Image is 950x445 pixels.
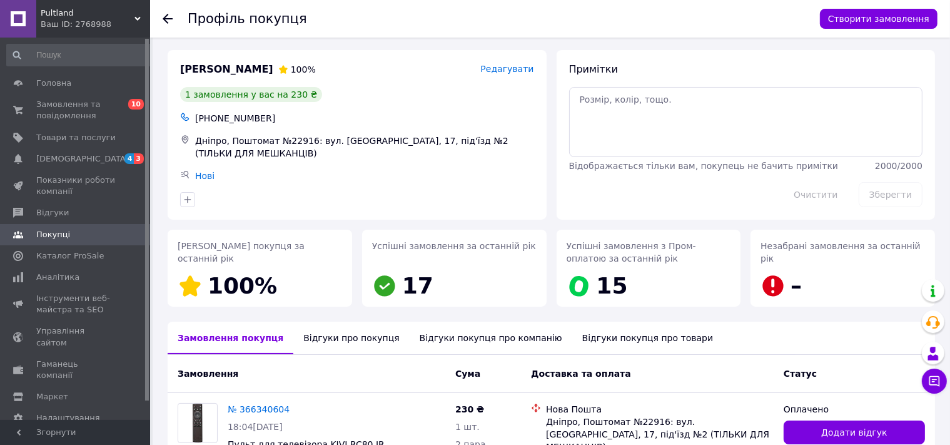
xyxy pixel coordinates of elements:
span: Примітки [569,63,618,75]
span: Інструменти веб-майстра та SEO [36,293,116,315]
div: [PHONE_NUMBER] [193,110,537,127]
span: Незабрані замовлення за останній рік [761,241,921,263]
span: Гаманець компанії [36,359,116,381]
span: 100% [291,64,316,74]
span: 15 [597,273,628,299]
div: Ваш ID: 2768988 [41,19,150,30]
button: Додати відгук [784,421,925,444]
span: Успішні замовлення з Пром-оплатою за останній рік [567,241,696,263]
div: Повернутися назад [163,13,173,25]
span: Статус [784,369,817,379]
div: Нова Пошта [546,403,774,416]
span: Покупці [36,229,70,240]
span: Замовлення [178,369,238,379]
button: Чат з покупцем [922,369,947,394]
div: Відгуки покупця про товари [572,322,723,354]
span: [PERSON_NAME] покупця за останній рік [178,241,305,263]
span: 4 [124,153,134,164]
span: Головна [36,78,71,89]
span: Каталог ProSale [36,250,104,262]
span: Pultland [41,8,134,19]
span: Відгуки [36,207,69,218]
span: Доставка та оплата [531,369,631,379]
span: 1 шт. [455,422,480,432]
div: Оплачено [784,403,925,416]
a: Фото товару [178,403,218,443]
div: Відгуки про покупця [293,322,409,354]
span: Управління сайтом [36,325,116,348]
span: [PERSON_NAME] [180,63,273,77]
img: Фото товару [193,404,203,442]
button: Створити замовлення [820,9,937,29]
span: Успішні замовлення за останній рік [372,241,536,251]
span: Відображається тільки вам, покупець не бачить примітки [569,161,839,171]
span: Маркет [36,391,68,402]
span: 10 [128,99,144,110]
span: Аналітика [36,272,79,283]
span: 18:04[DATE] [228,422,283,432]
span: 2000 / 2000 [875,161,922,171]
span: – [791,273,802,299]
div: Дніпро, Поштомат №22916: вул. [GEOGRAPHIC_DATA], 17, під'їзд №2 (ТІЛЬКИ ДЛЯ МЕШКАНЦІВ) [193,132,537,162]
span: Товари та послуги [36,132,116,143]
span: Показники роботи компанії [36,175,116,197]
input: Пошук [6,44,154,66]
a: № 366340604 [228,404,290,414]
span: Налаштування [36,412,100,424]
span: 3 [134,153,144,164]
span: Cума [455,369,480,379]
div: 1 замовлення у вас на 230 ₴ [180,87,322,102]
span: [DEMOGRAPHIC_DATA] [36,153,129,165]
div: Відгуки покупця про компанію [410,322,572,354]
span: 100% [208,273,277,299]
span: Редагувати [480,64,533,74]
span: 17 [402,273,433,299]
h1: Профіль покупця [188,11,307,26]
span: 230 ₴ [455,404,484,414]
span: Замовлення та повідомлення [36,99,116,121]
div: Замовлення покупця [168,322,293,354]
a: Нові [195,171,215,181]
span: Додати відгук [821,426,887,439]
